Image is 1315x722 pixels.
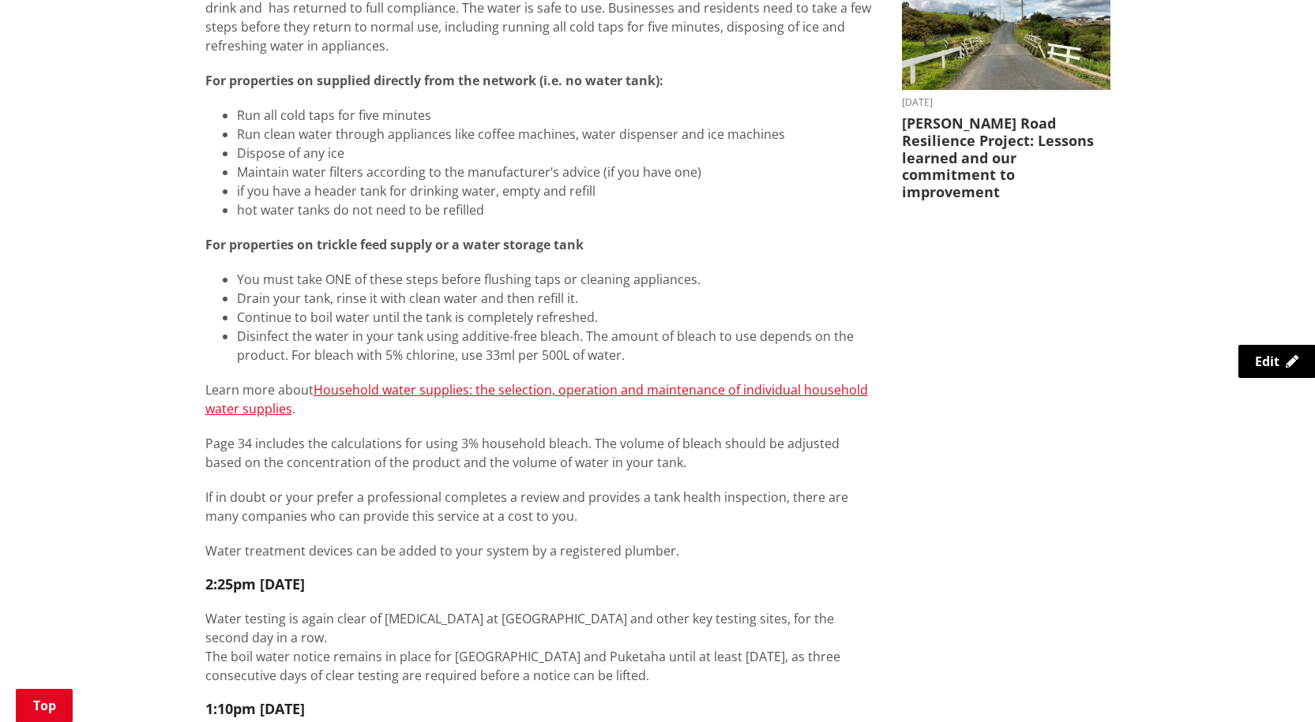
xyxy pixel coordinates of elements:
[237,289,878,308] li: Drain your tank, rinse it with clean water and then refill it.
[237,163,878,181] li: Maintain water filters according to the manufacturer’s advice (if you have one)
[205,380,878,418] p: Learn more about .
[16,689,73,722] a: Top
[902,98,1110,107] time: [DATE]
[237,181,878,200] li: if you have a header tank for drinking water, empty and refill
[902,115,1110,200] h3: [PERSON_NAME] Road Resilience Project: Lessons learned and our commitment to improvement
[237,200,878,219] li: hot water tanks do not need to be refilled
[205,574,305,593] strong: 2:25pm [DATE]
[237,308,878,327] li: Continue to boil water until the tank is completely refreshed.
[205,435,840,471] span: Page 34 includes the calculations for using 3% household bleach. The volume of bleach should be a...
[205,381,868,417] a: Household water supplies: the selection, operation and maintenance of individual household water ...
[237,327,878,365] li: Disinfect the water in your tank using additive-free bleach. The amount of bleach to use depends ...
[1255,353,1279,370] span: Edit
[237,270,878,289] li: You must take ONE of these steps before flushing taps or cleaning appliances.
[1242,656,1299,713] iframe: Messenger Launcher
[237,106,878,125] li: Run all cold taps for five minutes
[1238,345,1315,378] a: Edit
[205,699,305,718] strong: 1:10pm [DATE]
[237,125,878,144] li: Run clean water through appliances like coffee machines, water dispenser and ice machines
[205,609,878,647] div: Water testing is again clear of [MEDICAL_DATA] at [GEOGRAPHIC_DATA] and other key testing sites, ...
[205,647,878,685] p: The boil water notice remains in place for [GEOGRAPHIC_DATA] and Puketaha until at least [DATE], ...
[205,541,878,560] p: Water treatment devices can be added to your system by a registered plumber.
[205,72,663,89] strong: For properties on supplied directly from the network (i.e. no water tank):
[205,488,848,525] span: If in doubt or your prefer a professional completes a review and provides a tank health inspectio...
[237,144,878,163] li: Dispose of any ice
[205,236,584,253] strong: For properties on trickle feed supply or a water storage tank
